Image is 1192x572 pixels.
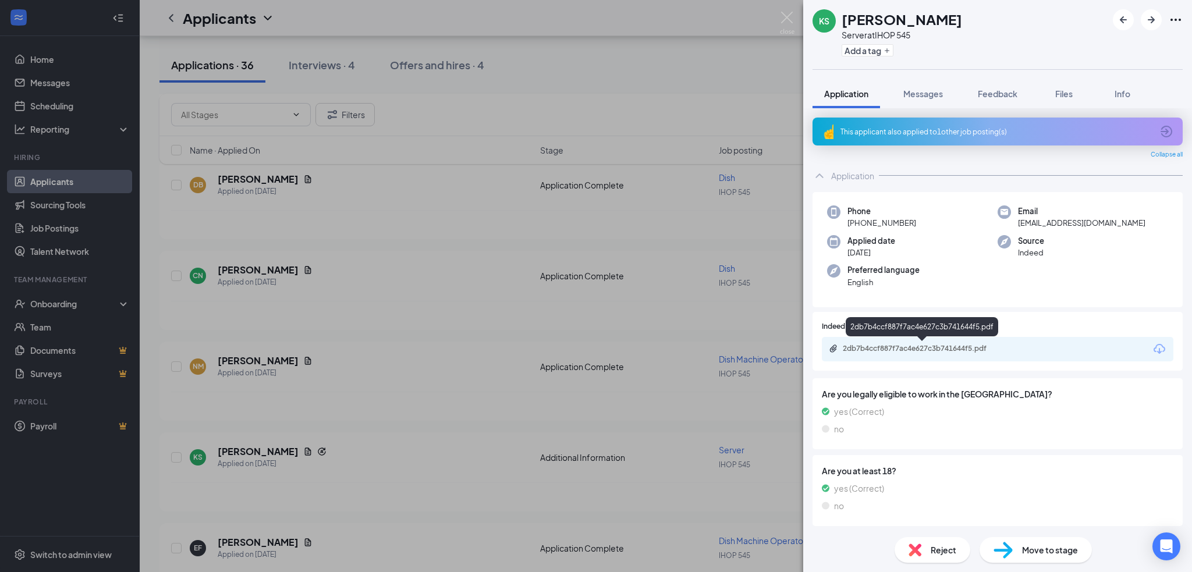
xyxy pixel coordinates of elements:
span: no [834,499,844,512]
svg: Ellipses [1169,13,1183,27]
span: [EMAIL_ADDRESS][DOMAIN_NAME] [1018,217,1145,229]
span: Are you legally eligible to work in the [GEOGRAPHIC_DATA]? [822,388,1173,400]
span: Source [1018,235,1044,247]
button: PlusAdd a tag [842,44,893,56]
div: KS [819,15,829,27]
div: 2db7b4ccf887f7ac4e627c3b741644f5.pdf [846,317,998,336]
svg: ChevronUp [813,169,826,183]
span: [PHONE_NUMBER] [847,217,916,229]
div: Server at IHOP 545 [842,29,962,41]
svg: ArrowCircle [1159,125,1173,138]
svg: ArrowRight [1144,13,1158,27]
span: Indeed Resume [822,321,873,332]
span: Application [824,88,868,99]
span: Preferred language [847,264,920,276]
span: Applied date [847,235,895,247]
div: 2db7b4ccf887f7ac4e627c3b741644f5.pdf [843,344,1006,353]
h1: [PERSON_NAME] [842,9,962,29]
span: Info [1115,88,1130,99]
svg: ArrowLeftNew [1116,13,1130,27]
svg: Plus [884,47,891,54]
span: [DATE] [847,247,895,258]
svg: Download [1152,342,1166,356]
span: Move to stage [1022,543,1078,556]
div: Application [831,170,874,182]
svg: Paperclip [829,344,838,353]
span: yes (Correct) [834,482,884,495]
span: yes (Correct) [834,405,884,418]
button: ArrowRight [1141,9,1162,30]
span: Email [1018,205,1145,217]
span: Messages [903,88,943,99]
span: no [834,422,844,435]
span: Phone [847,205,916,217]
span: Files [1055,88,1073,99]
span: Reject [931,543,956,556]
div: This applicant also applied to 1 other job posting(s) [840,127,1152,137]
a: Paperclip2db7b4ccf887f7ac4e627c3b741644f5.pdf [829,344,1017,355]
span: English [847,276,920,288]
span: Feedback [978,88,1017,99]
button: ArrowLeftNew [1113,9,1134,30]
span: Are you at least 18? [822,464,1173,477]
span: Collapse all [1151,150,1183,159]
span: Indeed [1018,247,1044,258]
div: Open Intercom Messenger [1152,532,1180,560]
